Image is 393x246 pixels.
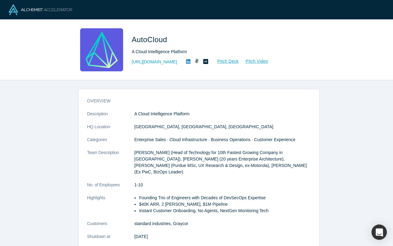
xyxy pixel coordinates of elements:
[134,111,311,117] p: A Cloud Intelligence Platform
[139,195,311,201] li: Founding Trio of Engineers with Decades of DevSecOps Expertise
[132,35,169,44] span: AutoCloud
[87,137,134,149] dt: Categories
[87,182,134,195] dt: No. of Employees
[134,220,311,227] dd: standard industries, Graycor
[139,201,311,208] li: $40K ARR, 2 [PERSON_NAME], $1M Pipeline
[80,28,123,71] img: AutoCloud's Logo
[139,208,311,214] li: Instant Customer Onboarding, No Agents, NextGen Monitoring Tech
[9,4,72,15] img: Alchemist Logo
[87,98,302,104] h3: overview
[132,59,177,65] a: [URL][DOMAIN_NAME]
[239,58,268,65] a: Pitch Video
[87,220,134,233] dt: Customers
[134,233,311,240] dd: [DATE]
[132,49,304,55] div: A Cloud Intelligence Platform
[134,137,295,142] span: Enterprise Sales · Cloud Infrastructure · Business Operations · Customer Experience
[211,58,239,65] a: Pitch Deck
[87,111,134,124] dt: Description
[134,124,311,130] dd: [GEOGRAPHIC_DATA], [GEOGRAPHIC_DATA], [GEOGRAPHIC_DATA]
[134,182,311,188] dd: 1-10
[87,124,134,137] dt: HQ Location
[134,149,311,175] p: [PERSON_NAME] (Head of Technology for 10th Fastest Growing Company in [GEOGRAPHIC_DATA]), [PERSON...
[87,195,134,220] dt: Highlights
[87,149,134,182] dt: Team Description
